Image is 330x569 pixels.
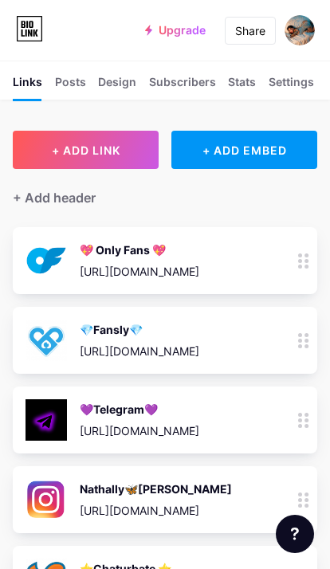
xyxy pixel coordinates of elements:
img: 💎Fansly💎 [26,320,67,361]
img: 💖 Only Fans 💖 [26,240,67,281]
div: [URL][DOMAIN_NAME] [80,263,199,280]
img: exxoticamodel [285,15,315,45]
div: Links [13,73,42,100]
div: Subscribers [149,73,216,100]
div: Settings [269,73,314,100]
img: 💜Telegram💜 [26,399,67,441]
div: [URL][DOMAIN_NAME] [80,422,199,439]
div: Nathally🦋[PERSON_NAME] [80,481,232,497]
button: + ADD LINK [13,131,159,169]
div: + ADD EMBED [171,131,317,169]
div: Share [235,22,265,39]
div: Posts [55,73,86,100]
span: + ADD LINK [52,143,120,157]
div: 💖 Only Fans 💖 [80,241,199,258]
a: Upgrade [145,24,206,37]
div: Design [98,73,136,100]
div: 💎Fansly💎 [80,321,199,338]
div: [URL][DOMAIN_NAME] [80,502,232,519]
div: Stats [228,73,256,100]
img: Nathally🦋Rouse [26,479,67,520]
div: [URL][DOMAIN_NAME] [80,343,199,359]
div: + Add header [13,188,96,207]
div: 💜Telegram💜 [80,401,199,418]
